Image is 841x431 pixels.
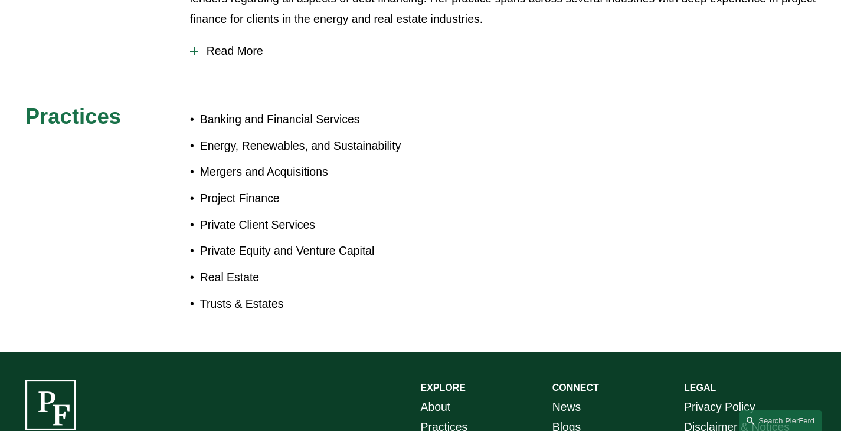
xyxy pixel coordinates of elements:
[200,215,421,235] p: Private Client Services
[200,162,421,182] p: Mergers and Acquisitions
[190,35,816,67] button: Read More
[421,383,466,393] strong: EXPLORE
[421,397,451,417] a: About
[684,397,755,417] a: Privacy Policy
[198,44,816,58] span: Read More
[200,136,421,156] p: Energy, Renewables, and Sustainability
[200,188,421,209] p: Project Finance
[684,383,716,393] strong: LEGAL
[739,410,822,431] a: Search this site
[200,241,421,261] p: Private Equity and Venture Capital
[25,104,121,129] span: Practices
[200,109,421,130] p: Banking and Financial Services
[552,397,581,417] a: News
[200,267,421,288] p: Real Estate
[200,294,421,314] p: Trusts & Estates
[552,383,599,393] strong: CONNECT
